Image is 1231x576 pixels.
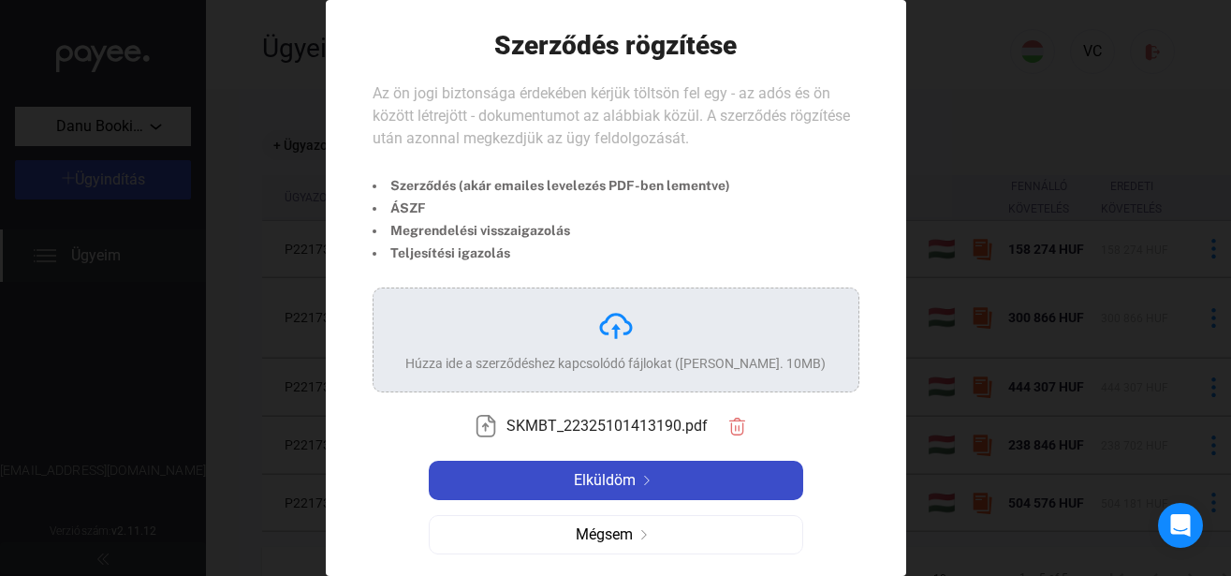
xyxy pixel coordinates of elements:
img: arrow-right-grey [633,530,655,539]
span: SKMBT_22325101413190.pdf [506,415,708,437]
button: trash-red [717,406,756,446]
img: trash-red [727,417,747,436]
div: Húzza ide a szerződéshez kapcsolódó fájlokat ([PERSON_NAME]. 10MB) [405,354,826,373]
div: Open Intercom Messenger [1158,503,1203,548]
button: Mégsemarrow-right-grey [429,515,803,554]
li: Szerződés (akár emailes levelezés PDF-ben lementve) [373,174,730,197]
span: Mégsem [576,524,633,546]
img: upload-paper [475,415,497,437]
span: Az ön jogi biztonsága érdekében kérjük töltsön fel egy - az adós és ön között létrejött - dokumen... [373,84,850,147]
h1: Szerződés rögzítése [494,29,737,62]
span: Elküldöm [574,469,636,492]
li: Megrendelési visszaigazolás [373,219,730,242]
img: arrow-right-white [636,476,658,485]
button: Elküldömarrow-right-white [429,461,803,500]
li: ÁSZF [373,197,730,219]
img: upload-cloud [597,307,635,345]
li: Teljesítési igazolás [373,242,730,264]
